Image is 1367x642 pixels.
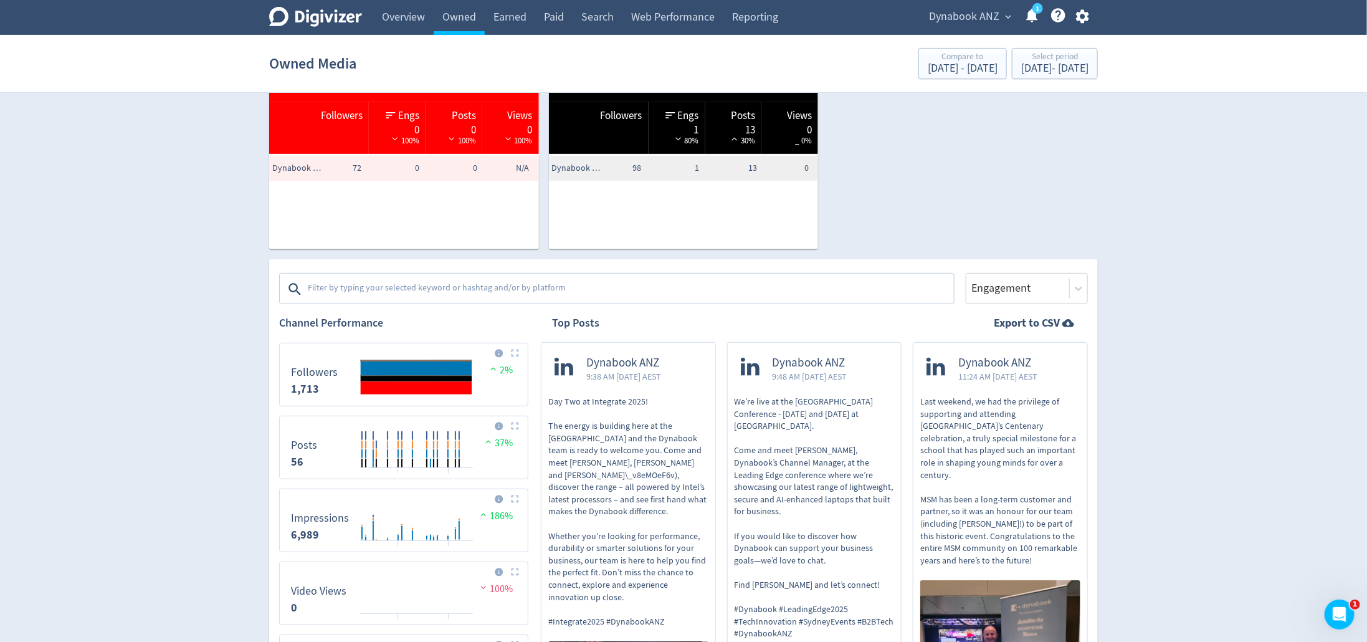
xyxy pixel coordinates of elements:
[918,48,1007,79] button: Compare to[DATE] - [DATE]
[994,315,1060,331] strong: Export to CSV
[511,568,519,576] img: Placeholder
[391,472,406,481] text: 11/08
[644,156,702,181] td: 1
[552,162,602,175] span: Dynabook ANZ
[477,510,513,522] span: 186%
[391,618,406,627] text: 11/08
[445,135,476,146] span: 100%
[1003,11,1014,22] span: expand_more
[1350,600,1360,610] span: 1
[364,156,422,181] td: 0
[477,583,513,595] span: 100%
[549,69,819,249] table: customized table
[502,135,533,146] span: 100%
[452,108,476,123] span: Posts
[1325,600,1355,630] iframe: Intercom live chat
[487,364,513,376] span: 2%
[731,108,755,123] span: Posts
[773,370,847,383] span: 9:48 AM [DATE] AEST
[1021,63,1088,74] div: [DATE] - [DATE]
[487,364,500,373] img: positive-performance.svg
[958,356,1037,370] span: Dynabook ANZ
[291,438,317,453] dt: Posts
[480,156,538,181] td: N/A
[441,618,457,627] text: 25/08
[552,315,599,331] h2: Top Posts
[601,108,642,123] span: Followers
[391,545,406,554] text: 11/08
[702,156,760,181] td: 13
[285,567,523,620] svg: Video Views 0
[760,156,818,181] td: 0
[787,108,812,123] span: Views
[321,108,363,123] span: Followers
[678,108,699,123] span: Engs
[655,123,699,133] div: 1
[291,600,297,615] strong: 0
[1032,3,1043,14] a: 1
[269,69,539,249] table: customized table
[269,44,356,84] h1: Owned Media
[511,422,519,430] img: Placeholder
[928,63,998,74] div: [DATE] - [DATE]
[586,156,644,181] td: 98
[272,162,322,175] span: Dynabook ANZ
[285,421,523,474] svg: Posts 56
[291,511,349,525] dt: Impressions
[712,123,756,133] div: 13
[285,348,523,401] svg: Followers 0
[1036,4,1039,13] text: 1
[482,437,495,446] img: positive-performance.svg
[291,365,338,380] dt: Followers
[375,123,419,133] div: 0
[422,156,480,181] td: 0
[672,135,699,146] span: 80%
[1021,52,1088,63] div: Select period
[511,349,519,357] img: Placeholder
[441,545,457,554] text: 25/08
[291,381,319,396] strong: 1,713
[672,134,685,143] img: negative-performance-white.svg
[482,437,513,449] span: 37%
[1012,48,1098,79] button: Select period[DATE]- [DATE]
[291,454,303,469] strong: 56
[291,527,319,542] strong: 6,989
[508,108,533,123] span: Views
[445,134,458,143] img: negative-performance-white.svg
[477,510,490,519] img: positive-performance.svg
[389,135,419,146] span: 100%
[728,135,755,146] span: 30%
[307,156,364,181] td: 72
[432,123,476,133] div: 0
[586,370,661,383] span: 9:38 AM [DATE] AEST
[548,396,708,628] p: Day Two at Integrate 2025! The energy is building here at the [GEOGRAPHIC_DATA] and the Dynabook ...
[925,7,1014,27] button: Dynabook ANZ
[920,396,1080,567] p: Last weekend, we had the privilege of supporting and attending [GEOGRAPHIC_DATA]’s Centenary cele...
[929,7,999,27] span: Dynabook ANZ
[502,134,515,143] img: negative-performance-white.svg
[773,356,847,370] span: Dynabook ANZ
[511,495,519,503] img: Placeholder
[279,315,528,331] h2: Channel Performance
[285,494,523,547] svg: Impressions 6,989
[795,135,812,146] span: _ 0%
[488,123,533,133] div: 0
[477,583,490,592] img: negative-performance.svg
[398,108,419,123] span: Engs
[768,123,812,133] div: 0
[928,52,998,63] div: Compare to
[389,134,401,143] img: negative-performance-white.svg
[728,134,741,143] img: positive-performance-white.svg
[291,584,346,598] dt: Video Views
[586,356,661,370] span: Dynabook ANZ
[958,370,1037,383] span: 11:24 AM [DATE] AEST
[441,472,457,481] text: 25/08
[735,396,895,640] p: We’re live at the [GEOGRAPHIC_DATA] Conference - [DATE] and [DATE] at [GEOGRAPHIC_DATA]. Come and...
